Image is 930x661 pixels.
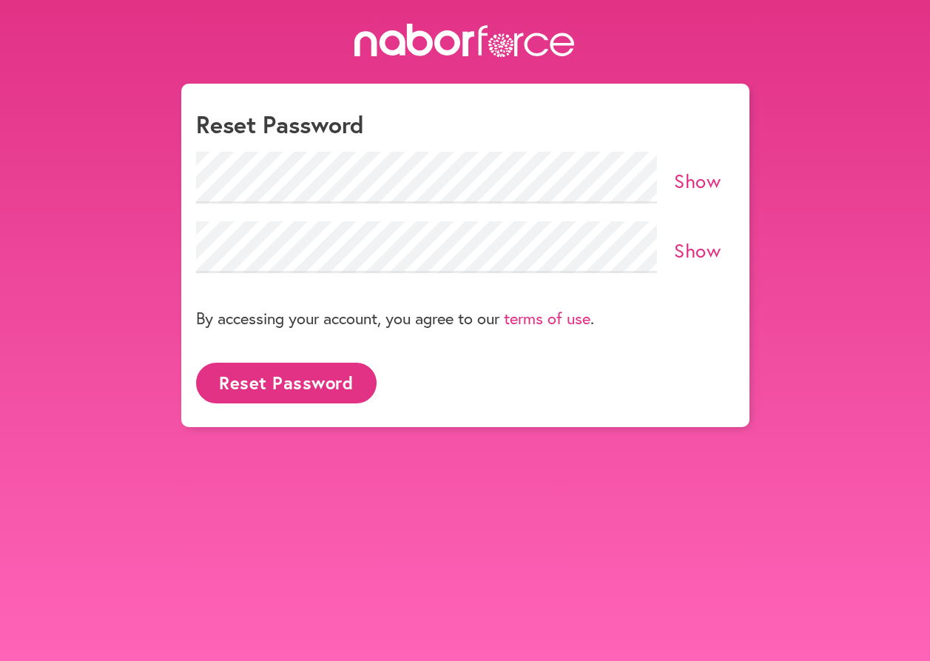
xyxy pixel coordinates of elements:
a: Show [674,238,721,263]
p: By accessing your account, you agree to our . [196,307,594,329]
button: Reset Password [196,363,377,403]
a: Show [674,168,721,193]
a: terms of use [504,307,590,329]
h1: Reset Password [196,110,735,138]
